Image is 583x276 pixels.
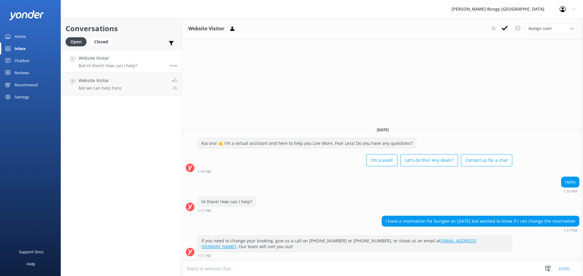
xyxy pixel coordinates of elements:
[382,228,579,232] div: Sep 21 2025 01:17pm (UTC +12:00) Pacific/Auckland
[79,85,121,91] p: Me: we can help here
[66,37,87,46] div: Open
[564,229,577,232] strong: 1:17 PM
[173,85,177,91] span: Sep 21 2025 10:29am (UTC +12:00) Pacific/Auckland
[15,30,26,42] div: Home
[373,127,392,132] span: [DATE]
[9,10,44,20] img: yonder-white-logo.png
[15,42,26,55] div: Inbox
[366,154,397,166] button: I'm scared!
[66,38,90,45] a: Open
[401,154,458,166] button: Let's do this! Any deals?
[201,238,476,250] a: [EMAIL_ADDRESS][DOMAIN_NAME]
[79,55,137,62] h4: Website Visitor
[197,254,211,258] strong: 1:17 PM
[170,63,177,68] span: Sep 21 2025 01:16pm (UTC +12:00) Pacific/Auckland
[19,246,43,258] div: Support Docs
[561,177,579,187] div: Hello
[528,25,552,32] span: Assign user
[61,73,182,95] a: Website VisitorMe:we can help here2h
[197,169,512,174] div: Sep 21 2025 01:16pm (UTC +12:00) Pacific/Auckland
[382,216,579,226] div: I have a reservation for bungee on [DATE] but wanted to know if I can change the reservation
[197,208,256,213] div: Sep 21 2025 01:17pm (UTC +12:00) Pacific/Auckland
[15,91,29,103] div: Settings
[197,209,211,213] strong: 1:17 PM
[525,24,577,33] div: Assign User
[27,258,35,270] div: Help
[79,77,121,84] h4: Website Visitor
[61,50,182,73] a: Website VisitorBot:Hi there! How can I help?now
[66,23,177,34] h2: Conversations
[461,154,512,166] button: Contact us for a chat
[197,254,512,258] div: Sep 21 2025 01:17pm (UTC +12:00) Pacific/Auckland
[15,55,29,67] div: Chatbot
[90,37,113,46] div: Closed
[188,25,224,33] h3: Website Visitor
[197,170,211,174] strong: 1:16 PM
[198,236,512,252] div: If you need to change your booking, give us a call on [PHONE_NUMBER] or [PHONE_NUMBER], or shoot ...
[15,79,38,91] div: Recommend
[564,190,577,193] strong: 1:16 PM
[15,67,29,79] div: Reviews
[90,38,116,45] a: Closed
[561,189,579,193] div: Sep 21 2025 01:16pm (UTC +12:00) Pacific/Auckland
[198,138,416,148] div: Kia ora! 🤙 I'm a virtual assistant and here to help you Live More, Fear Less! Do you have any que...
[79,63,137,68] p: Bot: Hi there! How can I help?
[198,197,256,207] div: Hi there! How can I help?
